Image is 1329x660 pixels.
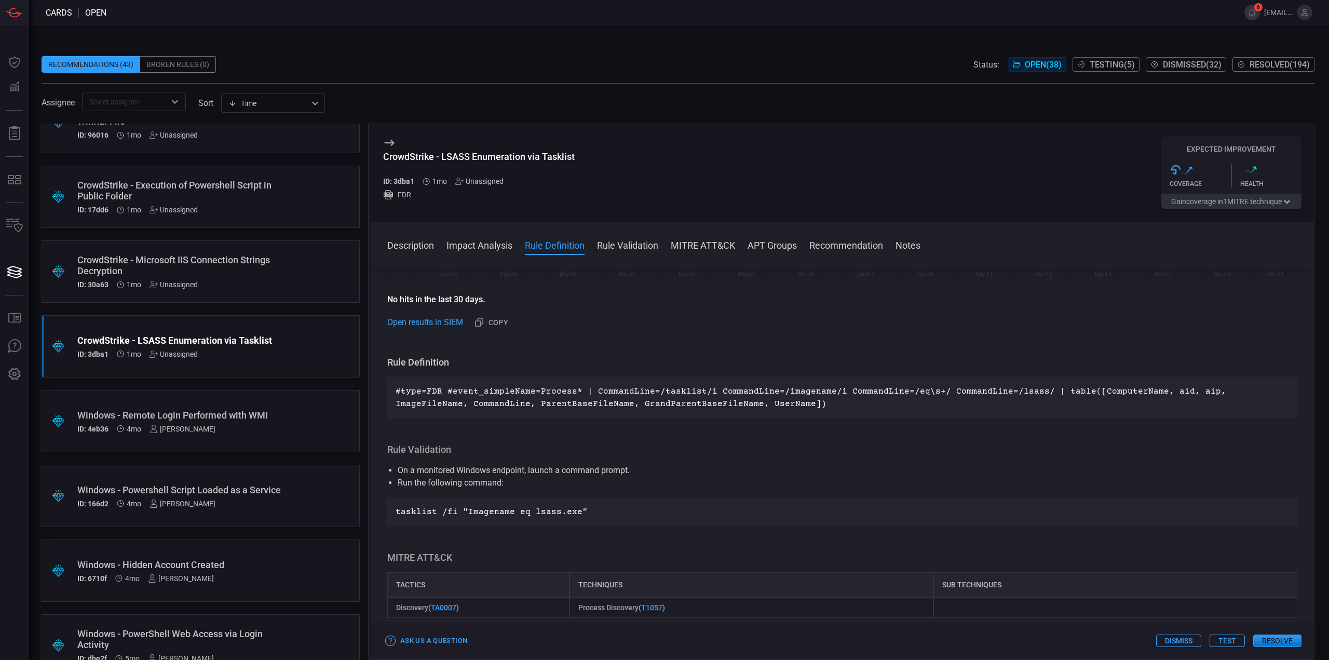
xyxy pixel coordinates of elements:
button: Rule Validation [597,238,658,251]
div: Windows - Remote Login Performed with WMI [77,410,284,421]
button: Ask Us A Question [2,334,27,359]
li: Run the following command: [398,477,1287,489]
span: Jun 28, 2025 11:17 PM [127,280,141,289]
span: Status: [973,60,999,70]
h3: MITRE ATT&CK [387,551,1297,564]
div: CrowdStrike - Microsoft IIS Connection Strings Decryption [77,254,284,276]
button: Open [168,95,182,109]
label: sort [198,98,213,108]
div: CrowdStrike - LSASS Enumeration via Tasklist [383,151,575,162]
p: #type=FDR #event_simpleName=Process* | CommandLine=/tasklist/i CommandLine=/imagename/i CommandLi... [396,385,1289,410]
h3: Rule Definition [387,356,1297,369]
span: Jul 05, 2025 11:47 PM [127,131,141,139]
span: Jun 28, 2025 11:17 PM [432,177,447,185]
button: Reports [2,121,27,146]
span: Cards [46,8,72,18]
button: Rule Definition [525,238,585,251]
div: Recommendations (43) [42,56,140,73]
div: CrowdStrike - Execution of Powershell Script in Public Folder [77,180,284,201]
div: Unassigned [150,280,198,289]
button: Open(38) [1008,57,1066,72]
div: Sub Techniques [933,572,1297,597]
span: Testing ( 5 ) [1090,60,1135,70]
span: 1 [1223,197,1227,206]
div: [PERSON_NAME] [150,425,215,433]
div: Windows - Powershell Script Loaded as a Service [77,484,284,495]
a: TA0007 [431,603,456,612]
a: Open results in SIEM [387,316,463,329]
div: Unassigned [150,350,198,358]
p: tasklist /fi "Imagename eq lsass.exe" [396,506,1289,518]
button: Dismissed(32) [1146,57,1226,72]
div: Techniques [569,572,933,597]
button: Preferences [2,362,27,387]
button: Ask Us a Question [383,633,470,649]
button: Inventory [2,213,27,238]
span: Jun 28, 2025 11:17 PM [127,206,141,214]
span: Process Discovery ( ) [578,603,665,612]
button: Description [387,238,434,251]
span: Apr 06, 2025 12:12 AM [127,500,141,508]
button: MITRE ATT&CK [671,238,735,251]
div: Time [228,98,308,109]
button: Copy [471,314,512,331]
li: On a monitored Windows endpoint, launch a command prompt. [398,464,1287,477]
button: Testing(5) [1073,57,1140,72]
button: 6 [1244,5,1260,20]
div: [PERSON_NAME] [148,574,214,583]
div: Windows - PowerShell Web Access via Login Activity [77,628,284,650]
h5: ID: 30a63 [77,280,109,289]
button: Resolve [1253,635,1301,647]
button: APT Groups [748,238,797,251]
span: Discovery ( ) [396,603,459,612]
button: MITRE - Detection Posture [2,167,27,192]
h5: ID: 3dba1 [77,350,109,358]
div: [PERSON_NAME] [150,500,215,508]
h5: ID: 4eb36 [77,425,109,433]
div: Unassigned [150,131,198,139]
h5: ID: 17dd6 [77,206,109,214]
span: Dismissed ( 32 ) [1163,60,1222,70]
div: Unassigned [150,206,198,214]
button: Dashboard [2,50,27,75]
h5: ID: 3dba1 [383,177,414,185]
button: Resolved(194) [1232,57,1314,72]
div: FDR [383,190,575,200]
h5: ID: 166d2 [77,500,109,508]
button: Recommendation [809,238,883,251]
strong: No hits in the last 30 days. [387,294,485,304]
h5: ID: 6710f [77,574,107,583]
button: Impact Analysis [446,238,512,251]
div: CrowdStrike - LSASS Enumeration via Tasklist [77,335,284,346]
div: Coverage [1170,180,1231,187]
span: [EMAIL_ADDRESS][DOMAIN_NAME] [1264,8,1293,17]
input: Select assignee [85,95,166,108]
div: Broken Rules (0) [140,56,216,73]
span: Resolved ( 194 ) [1250,60,1310,70]
button: Test [1210,635,1245,647]
div: Health [1240,180,1302,187]
h5: Expected Improvement [1161,145,1301,153]
div: Windows - Hidden Account Created [77,559,284,570]
button: Notes [896,238,920,251]
span: 6 [1254,3,1263,11]
div: Unassigned [455,177,504,185]
span: Mar 30, 2025 12:32 AM [125,574,140,583]
div: Tactics [387,572,569,597]
button: Gaincoverage in1MITRE technique [1161,194,1301,209]
button: Dismiss [1156,635,1201,647]
h3: Rule Validation [387,443,1297,456]
span: open [85,8,106,18]
span: Assignee [42,98,75,107]
button: Rule Catalog [2,306,27,331]
span: Apr 20, 2025 12:23 AM [127,425,141,433]
span: Jun 28, 2025 11:17 PM [127,350,141,358]
span: Open ( 38 ) [1025,60,1062,70]
h5: ID: 96016 [77,131,109,139]
a: T1057 [641,603,662,612]
button: Cards [2,260,27,285]
button: Detections [2,75,27,100]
